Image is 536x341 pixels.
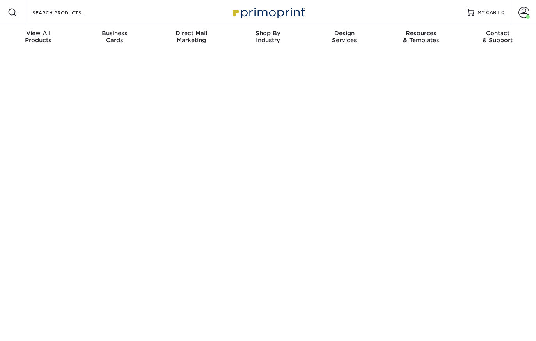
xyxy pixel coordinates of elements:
a: Resources& Templates [383,25,459,50]
div: Marketing [153,30,230,44]
div: Services [306,30,383,44]
span: Direct Mail [153,30,230,37]
input: SEARCH PRODUCTS..... [32,8,108,17]
a: Contact& Support [460,25,536,50]
a: Shop ByIndustry [230,25,306,50]
div: & Support [460,30,536,44]
img: Homespire Mortgage [209,69,327,157]
div: Cards [76,30,153,44]
a: DesignServices [306,25,383,50]
span: Business [76,30,153,37]
span: 0 [501,10,505,15]
span: Resources [383,30,459,37]
a: BusinessCards [76,25,153,50]
span: Contact [460,30,536,37]
img: Primoprint [229,4,307,21]
div: Industry [230,30,306,44]
span: MY CART [477,9,500,16]
a: Direct MailMarketing [153,25,230,50]
span: Design [306,30,383,37]
div: & Templates [383,30,459,44]
span: Shop By [230,30,306,37]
